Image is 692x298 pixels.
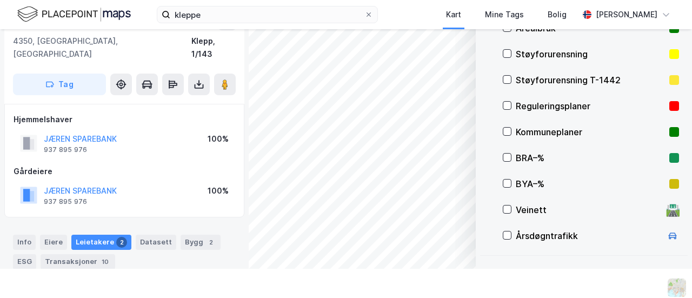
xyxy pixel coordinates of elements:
[208,133,229,145] div: 100%
[446,8,461,21] div: Kart
[191,35,236,61] div: Klepp, 1/143
[13,235,36,250] div: Info
[516,203,662,216] div: Veinett
[205,237,216,248] div: 2
[666,203,680,217] div: 🛣️
[170,6,364,23] input: Søk på adresse, matrikkel, gårdeiere, leietakere eller personer
[516,151,665,164] div: BRA–%
[13,254,36,269] div: ESG
[40,235,67,250] div: Eiere
[136,235,176,250] div: Datasett
[208,184,229,197] div: 100%
[502,269,679,282] div: Energi & Fysisk Klimarisiko
[99,256,111,267] div: 10
[17,5,131,24] img: logo.f888ab2527a4732fd821a326f86c7f29.svg
[181,235,221,250] div: Bygg
[13,74,106,95] button: Tag
[14,113,235,126] div: Hjemmelshaver
[116,237,127,248] div: 2
[516,48,665,61] div: Støyforurensning
[596,8,657,21] div: [PERSON_NAME]
[516,229,662,242] div: Årsdøgntrafikk
[516,125,665,138] div: Kommuneplaner
[14,165,235,178] div: Gårdeiere
[71,235,131,250] div: Leietakere
[13,35,191,61] div: 4350, [GEOGRAPHIC_DATA], [GEOGRAPHIC_DATA]
[516,177,665,190] div: BYA–%
[44,197,87,206] div: 937 895 976
[638,246,692,298] iframe: Chat Widget
[548,8,567,21] div: Bolig
[41,254,115,269] div: Transaksjoner
[516,100,665,112] div: Reguleringsplaner
[485,8,524,21] div: Mine Tags
[516,74,665,87] div: Støyforurensning T-1442
[44,145,87,154] div: 937 895 976
[638,246,692,298] div: Kontrollprogram for chat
